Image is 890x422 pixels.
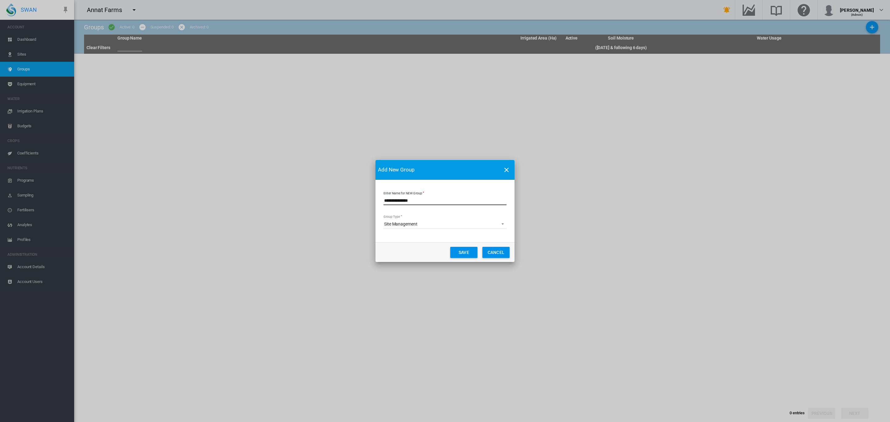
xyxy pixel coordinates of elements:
button: icon-close [500,164,513,176]
span: Add New Group [378,166,498,174]
md-dialog: Enter Name ... [375,160,515,262]
button: Cancel [482,247,510,258]
button: Save [450,247,477,258]
md-select: Select Group Type: Site Management [384,219,506,229]
div: Site Management [384,222,417,226]
md-icon: icon-close [503,166,510,174]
